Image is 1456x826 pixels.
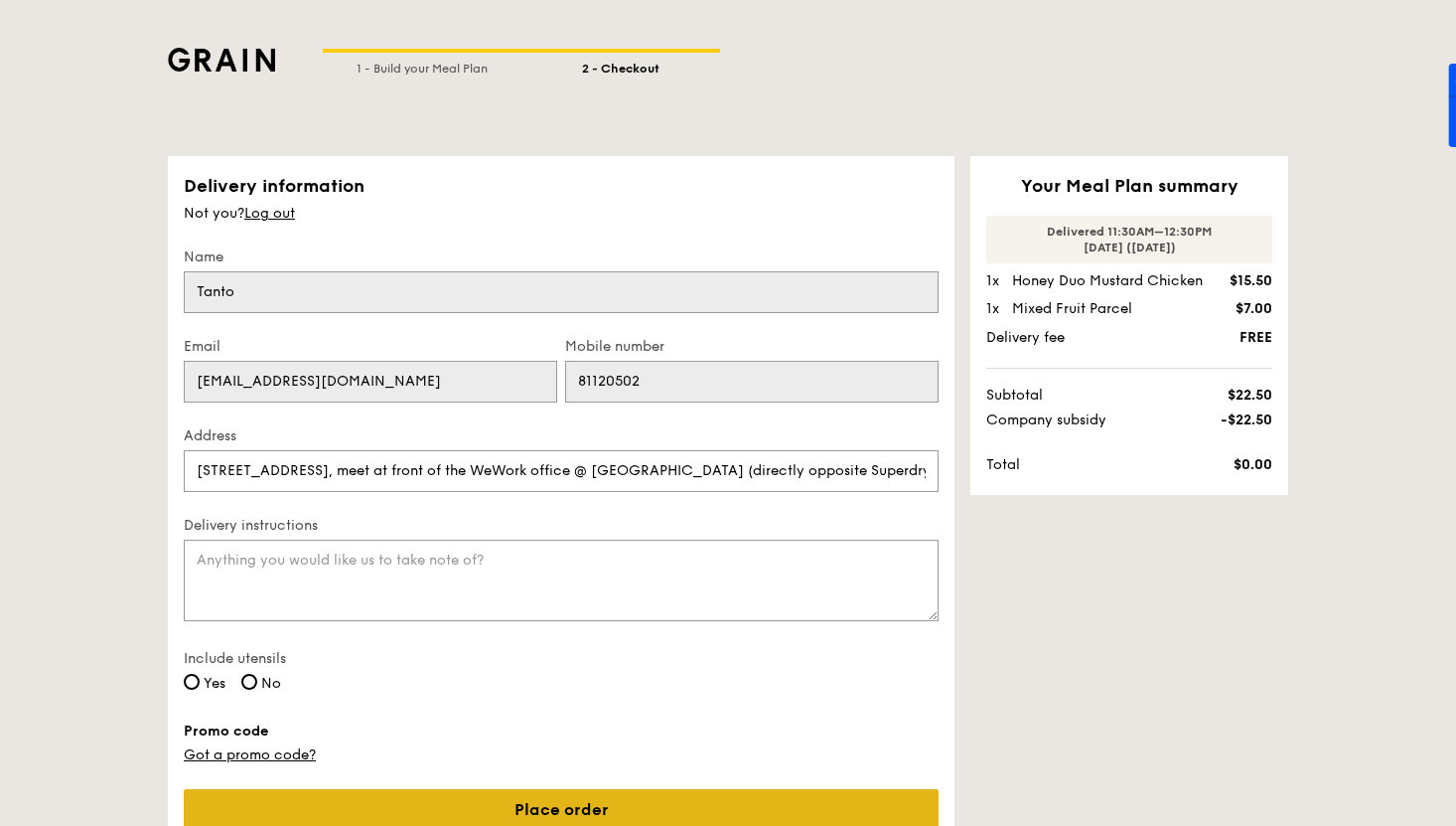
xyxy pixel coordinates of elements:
label: Email [184,337,557,357]
span: FREE [1158,328,1272,348]
a: Got a promo code? [184,746,316,763]
div: Delivery information [184,172,939,200]
span: $22.50 [1158,386,1272,406]
span: $0.00 [1158,455,1272,475]
div: $15.50 [1227,271,1272,291]
span: -$22.50 [1158,411,1272,430]
input: No [241,674,257,690]
label: Mobile number [565,337,939,357]
span: Total [986,455,1158,475]
h2: Your Meal Plan summary [986,172,1272,200]
div: Mixed Fruit Parcel [1012,299,1211,319]
img: Grain [168,48,275,72]
label: Include utensils [184,649,939,669]
span: Company subsidy [986,411,1158,430]
div: 1x [986,299,1004,319]
div: 1 - Build your Meal Plan [323,53,521,77]
div: $7.00 [1227,299,1272,319]
label: Delivery instructions [184,516,939,536]
span: No [261,675,281,692]
a: Log out [244,205,295,222]
div: Not you? [184,204,939,224]
label: Name [184,248,939,267]
span: Delivery fee [986,328,1158,348]
div: Honey Duo Mustard Chicken [1012,271,1211,291]
div: Delivered 11:30AM–12:30PM [DATE] ([DATE]) [986,216,1272,263]
span: Yes [204,675,225,692]
div: 1x [986,271,1004,291]
div: 2 - Checkout [521,53,720,77]
input: Yes [184,674,200,690]
label: Promo code [184,722,939,742]
label: Address [184,426,939,446]
span: Subtotal [986,386,1158,406]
